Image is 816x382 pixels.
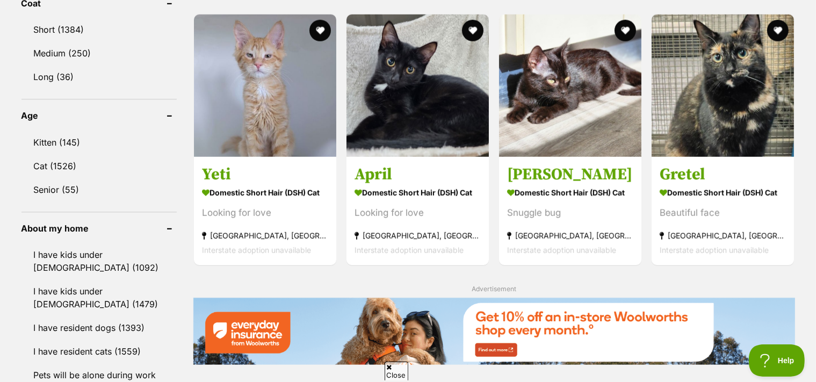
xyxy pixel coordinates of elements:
a: I have kids under [DEMOGRAPHIC_DATA] (1092) [21,243,177,279]
a: Yeti Domestic Short Hair (DSH) Cat Looking for love [GEOGRAPHIC_DATA], [GEOGRAPHIC_DATA] Intersta... [194,156,336,265]
a: Medium (250) [21,42,177,64]
strong: [GEOGRAPHIC_DATA], [GEOGRAPHIC_DATA] [202,228,328,243]
h3: April [355,164,481,185]
div: Looking for love [355,206,481,220]
header: About my home [21,224,177,233]
span: Interstate adoption unavailable [202,246,311,255]
strong: Domestic Short Hair (DSH) Cat [202,185,328,200]
div: Beautiful face [660,206,786,220]
img: April - Domestic Short Hair (DSH) Cat [346,15,489,157]
h3: Yeti [202,164,328,185]
span: Close [385,362,408,380]
a: Short (1384) [21,18,177,41]
a: Long (36) [21,66,177,88]
a: April Domestic Short Hair (DSH) Cat Looking for love [GEOGRAPHIC_DATA], [GEOGRAPHIC_DATA] Interst... [346,156,489,265]
strong: [GEOGRAPHIC_DATA], [GEOGRAPHIC_DATA] [507,228,633,243]
span: Advertisement [472,285,516,293]
a: Everyday Insurance promotional banner [193,298,795,366]
a: Cat (1526) [21,155,177,177]
a: Senior (55) [21,178,177,201]
button: favourite [767,20,789,41]
div: Looking for love [202,206,328,220]
button: favourite [615,20,636,41]
h3: [PERSON_NAME] [507,164,633,185]
a: Kitten (145) [21,131,177,154]
iframe: Help Scout Beacon - Open [749,344,805,377]
img: Everett - Domestic Short Hair (DSH) Cat [499,15,641,157]
a: I have kids under [DEMOGRAPHIC_DATA] (1479) [21,280,177,315]
a: [PERSON_NAME] Domestic Short Hair (DSH) Cat Snuggle bug [GEOGRAPHIC_DATA], [GEOGRAPHIC_DATA] Inte... [499,156,641,265]
strong: Domestic Short Hair (DSH) Cat [660,185,786,200]
div: Snuggle bug [507,206,633,220]
h3: Gretel [660,164,786,185]
span: Interstate adoption unavailable [507,246,616,255]
button: favourite [462,20,483,41]
a: I have resident cats (1559) [21,340,177,363]
img: Everyday Insurance promotional banner [193,298,795,365]
span: Interstate adoption unavailable [660,246,769,255]
button: favourite [309,20,331,41]
header: Age [21,111,177,120]
img: Gretel - Domestic Short Hair (DSH) Cat [652,15,794,157]
strong: [GEOGRAPHIC_DATA], [GEOGRAPHIC_DATA] [660,228,786,243]
strong: Domestic Short Hair (DSH) Cat [355,185,481,200]
a: Gretel Domestic Short Hair (DSH) Cat Beautiful face [GEOGRAPHIC_DATA], [GEOGRAPHIC_DATA] Intersta... [652,156,794,265]
strong: [GEOGRAPHIC_DATA], [GEOGRAPHIC_DATA] [355,228,481,243]
span: Interstate adoption unavailable [355,246,464,255]
a: I have resident dogs (1393) [21,316,177,339]
strong: Domestic Short Hair (DSH) Cat [507,185,633,200]
img: Yeti - Domestic Short Hair (DSH) Cat [194,15,336,157]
